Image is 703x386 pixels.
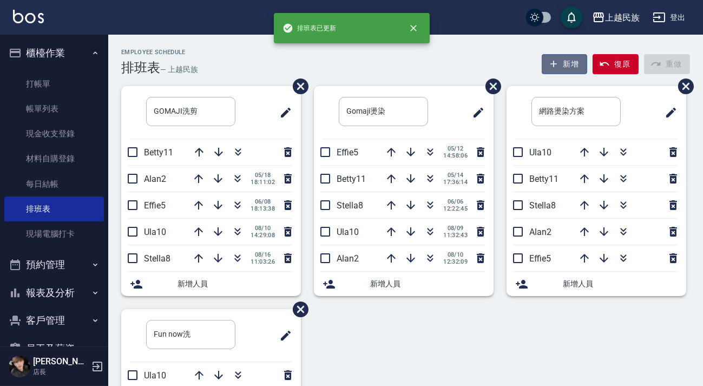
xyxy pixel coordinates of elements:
[658,100,678,126] span: 修改班表的標題
[337,253,359,264] span: Alan2
[443,152,468,159] span: 14:58:06
[273,100,292,126] span: 修改班表的標題
[443,205,468,212] span: 12:22:45
[146,97,235,126] input: 排版標題
[4,251,104,279] button: 預約管理
[251,232,275,239] span: 14:29:08
[588,6,644,29] button: 上越民族
[314,272,494,296] div: 新增人員
[178,278,292,290] span: 新增人員
[337,174,366,184] span: Betty11
[337,200,363,211] span: Stella8
[282,23,337,34] span: 排班表已更新
[4,197,104,221] a: 排班表
[273,323,292,349] span: 修改班表的標題
[251,205,275,212] span: 18:13:38
[443,145,468,152] span: 05/12
[465,100,485,126] span: 修改班表的標題
[144,227,166,237] span: Ula10
[121,49,198,56] h2: Employee Schedule
[339,97,428,126] input: 排版標題
[648,8,690,28] button: 登出
[4,172,104,197] a: 每日結帳
[443,232,468,239] span: 11:32:43
[285,293,310,325] span: 刪除班表
[561,6,582,28] button: save
[4,146,104,171] a: 材料自購登錄
[529,253,551,264] span: Effie5
[670,70,695,102] span: 刪除班表
[507,272,686,296] div: 新增人員
[531,97,621,126] input: 排版標題
[443,198,468,205] span: 06/06
[160,64,198,75] h6: — 上越民族
[251,258,275,265] span: 11:03:26
[593,54,639,74] button: 復原
[443,172,468,179] span: 05/14
[4,279,104,307] button: 報表及分析
[542,54,588,74] button: 新增
[144,147,173,158] span: Betty11
[605,11,640,24] div: 上越民族
[337,227,359,237] span: Ula10
[402,16,425,40] button: close
[144,370,166,381] span: Ula10
[251,179,275,186] span: 18:11:02
[146,320,235,349] input: 排版標題
[4,221,104,246] a: 現場電腦打卡
[477,70,503,102] span: 刪除班表
[251,198,275,205] span: 06/08
[121,272,301,296] div: 新增人員
[4,71,104,96] a: 打帳單
[443,179,468,186] span: 17:36:14
[4,96,104,121] a: 帳單列表
[121,60,160,75] h3: 排班表
[4,39,104,67] button: 櫃檯作業
[563,278,678,290] span: 新增人員
[443,258,468,265] span: 12:32:09
[443,251,468,258] span: 08/10
[251,251,275,258] span: 08/16
[144,200,166,211] span: Effie5
[9,356,30,377] img: Person
[4,121,104,146] a: 現金收支登錄
[13,10,44,23] img: Logo
[33,367,88,377] p: 店長
[4,306,104,335] button: 客戶管理
[33,356,88,367] h5: [PERSON_NAME]
[529,227,551,237] span: Alan2
[144,253,170,264] span: Stella8
[144,174,166,184] span: Alan2
[529,147,551,158] span: Ula10
[251,225,275,232] span: 08/10
[529,200,556,211] span: Stella8
[285,70,310,102] span: 刪除班表
[529,174,559,184] span: Betty11
[443,225,468,232] span: 08/09
[337,147,358,158] span: Effie5
[370,278,485,290] span: 新增人員
[4,335,104,363] button: 員工及薪資
[251,172,275,179] span: 05/18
